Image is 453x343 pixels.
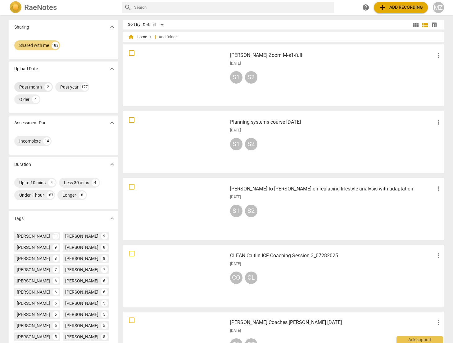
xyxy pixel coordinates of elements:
div: CL [245,272,257,284]
span: [DATE] [230,261,241,267]
div: Shared with me [19,42,49,48]
button: Show more [107,22,117,32]
div: Sort By [128,22,140,27]
p: Upload Date [14,66,38,72]
div: [PERSON_NAME] [17,322,50,329]
div: [PERSON_NAME] [65,278,98,284]
span: search [124,4,132,11]
span: Home [128,34,147,40]
div: 167 [47,191,54,199]
button: Show more [107,214,117,223]
div: Under 1 hour [19,192,44,198]
span: add [152,34,159,40]
p: Tags [14,215,24,222]
a: LogoRaeNotes [9,1,117,14]
h3: Planning systems course 9-10-25 [230,118,435,126]
button: Upload [374,2,428,13]
img: Logo [9,1,22,14]
div: [PERSON_NAME] [17,278,50,284]
div: 5 [101,300,108,307]
button: List view [420,20,430,30]
div: [PERSON_NAME] [65,300,98,306]
div: 6 [101,277,108,284]
p: Sharing [14,24,29,30]
div: 5 [52,300,59,307]
div: Up to 10 mins [19,180,46,186]
span: [DATE] [230,194,241,200]
span: table_chart [431,22,437,28]
div: 5 [52,333,59,340]
div: 177 [81,83,88,91]
div: 7 [52,266,59,273]
div: 4 [48,179,56,186]
button: Tile view [411,20,420,30]
div: [PERSON_NAME] [65,289,98,295]
div: [PERSON_NAME] [65,334,98,340]
div: [PERSON_NAME] [17,311,50,318]
div: [PERSON_NAME] [17,300,50,306]
div: [PERSON_NAME] [17,255,50,262]
div: [PERSON_NAME] [65,322,98,329]
div: 4 [92,179,99,186]
span: expand_more [108,23,116,31]
a: Help [360,2,371,13]
span: view_module [412,21,419,29]
div: [PERSON_NAME] [17,233,50,239]
span: Add folder [159,35,177,39]
div: CO [230,272,242,284]
div: 5 [52,322,59,329]
span: [DATE] [230,328,241,333]
a: [PERSON_NAME] to [PERSON_NAME] on replacing lifestyle analysis with adaptation[DATE]S1S2 [125,180,442,238]
div: S1 [230,138,242,150]
div: 5 [52,311,59,318]
div: 14 [43,137,51,145]
div: 9 [101,233,108,240]
div: Longer [62,192,76,198]
div: [PERSON_NAME] [65,244,98,250]
span: home [128,34,134,40]
button: MZ [433,2,444,13]
div: [PERSON_NAME] [17,334,50,340]
div: 11 [52,233,59,240]
div: 5 [101,322,108,329]
div: 6 [52,289,59,295]
div: 6 [101,289,108,295]
div: Older [19,96,29,103]
div: S2 [245,205,257,217]
a: [PERSON_NAME] Zoom M-s1-full[DATE]S1S2 [125,47,442,104]
div: Past month [19,84,42,90]
button: Table view [430,20,439,30]
div: S1 [230,71,242,84]
div: 6 [52,277,59,284]
span: help [362,4,369,11]
span: expand_more [108,65,116,72]
div: 8 [52,255,59,262]
h2: RaeNotes [24,3,57,12]
span: view_list [421,21,429,29]
span: more_vert [435,319,442,326]
div: [PERSON_NAME] [65,267,98,273]
div: 2 [44,83,52,91]
div: 9 [52,244,59,251]
div: [PERSON_NAME] [17,244,50,250]
div: [PERSON_NAME] [17,289,50,295]
span: more_vert [435,52,442,59]
span: / [150,35,151,39]
div: 5 [101,333,108,340]
div: 4 [32,96,39,103]
button: Show more [107,64,117,73]
span: [DATE] [230,128,241,133]
a: Planning systems course [DATE][DATE]S1S2 [125,113,442,171]
button: Show more [107,118,117,127]
a: CLEAN Caitlin ICF Coaching Session 3_07282025[DATE]COCL [125,247,442,304]
div: S1 [230,205,242,217]
div: [PERSON_NAME] [17,267,50,273]
div: Incomplete [19,138,41,144]
div: Past year [60,84,79,90]
span: expand_more [108,161,116,168]
p: Assessment Due [14,120,46,126]
h3: Carla Coaches Tawnia 7-31-25 [230,319,435,326]
div: 8 [101,255,108,262]
span: expand_more [108,215,116,222]
span: more_vert [435,118,442,126]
